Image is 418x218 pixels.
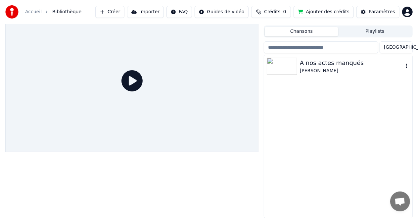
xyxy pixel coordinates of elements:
button: Importer [127,6,164,18]
span: Crédits [264,9,280,15]
div: Paramètres [369,9,395,15]
button: FAQ [166,6,192,18]
nav: breadcrumb [25,9,81,15]
span: 0 [283,9,286,15]
button: Ajouter des crédits [294,6,354,18]
button: Chansons [265,27,338,36]
button: Playlists [338,27,412,36]
button: Paramètres [356,6,399,18]
div: [PERSON_NAME] [300,68,403,74]
button: Crédits0 [251,6,291,18]
button: Créer [95,6,124,18]
img: youka [5,5,19,19]
a: Accueil [25,9,42,15]
div: A nos actes manqués [300,58,403,68]
a: Ouvrir le chat [390,191,410,211]
button: Guides de vidéo [195,6,249,18]
span: Bibliothèque [52,9,81,15]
